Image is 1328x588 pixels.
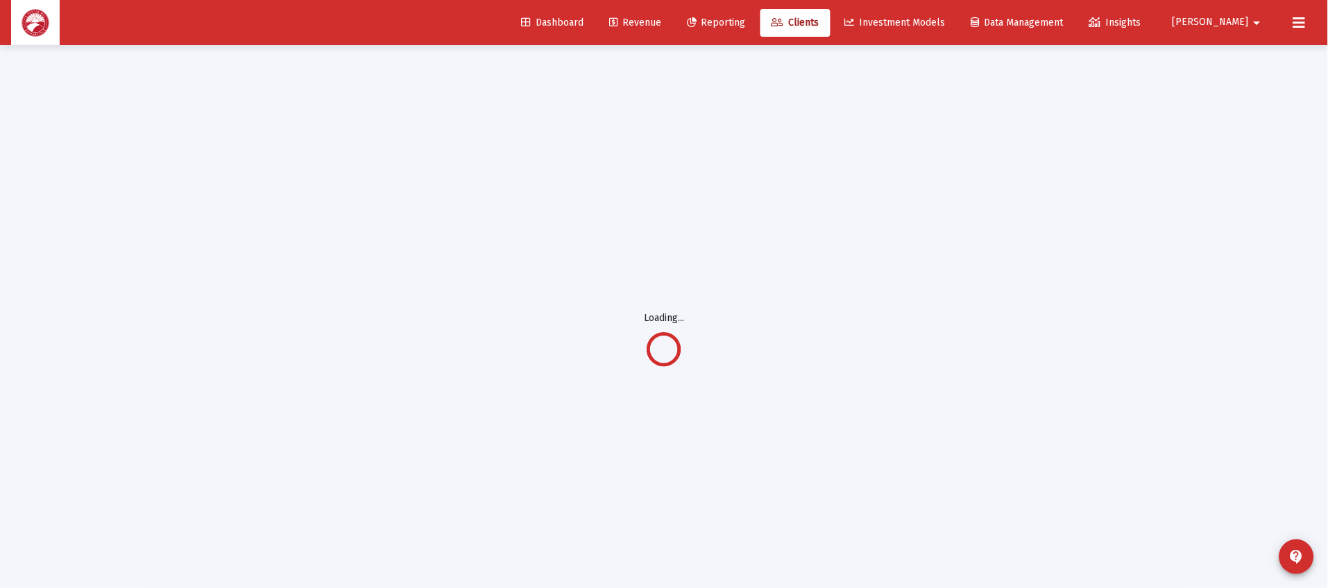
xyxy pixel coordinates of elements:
[845,17,946,28] span: Investment Models
[760,9,831,37] a: Clients
[971,17,1064,28] span: Data Management
[960,9,1075,37] a: Data Management
[1249,9,1266,37] mat-icon: arrow_drop_down
[598,9,672,37] a: Revenue
[1156,8,1282,36] button: [PERSON_NAME]
[1173,17,1249,28] span: [PERSON_NAME]
[510,9,595,37] a: Dashboard
[676,9,757,37] a: Reporting
[609,17,661,28] span: Revenue
[687,17,746,28] span: Reporting
[521,17,584,28] span: Dashboard
[772,17,819,28] span: Clients
[834,9,957,37] a: Investment Models
[1078,9,1152,37] a: Insights
[1089,17,1141,28] span: Insights
[22,9,49,37] img: Dashboard
[1288,548,1305,565] mat-icon: contact_support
